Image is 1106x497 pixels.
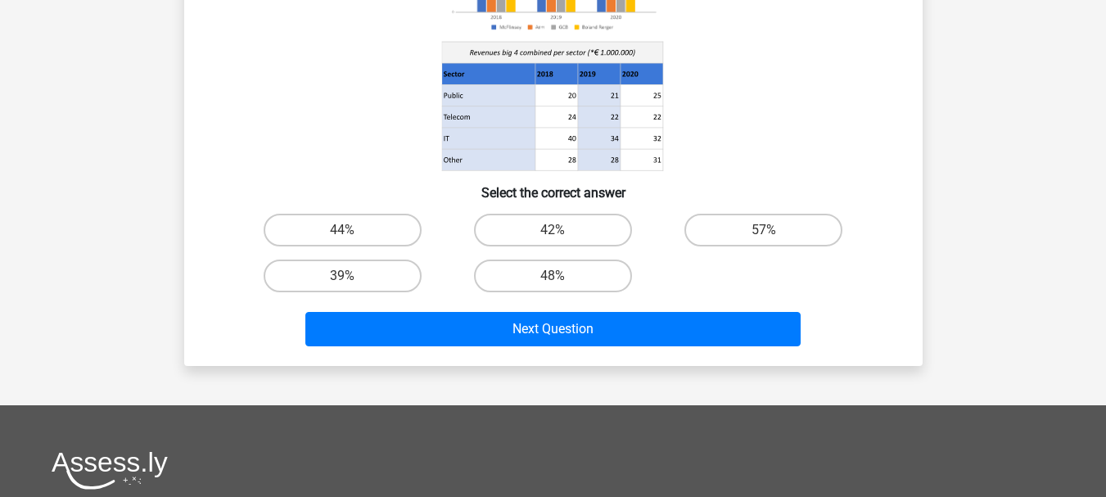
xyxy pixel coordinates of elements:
button: Next Question [305,312,801,346]
h6: Select the correct answer [210,172,896,201]
label: 42% [474,214,632,246]
label: 48% [474,260,632,292]
label: 57% [684,214,842,246]
img: Assessly logo [52,451,168,490]
label: 39% [264,260,422,292]
label: 44% [264,214,422,246]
